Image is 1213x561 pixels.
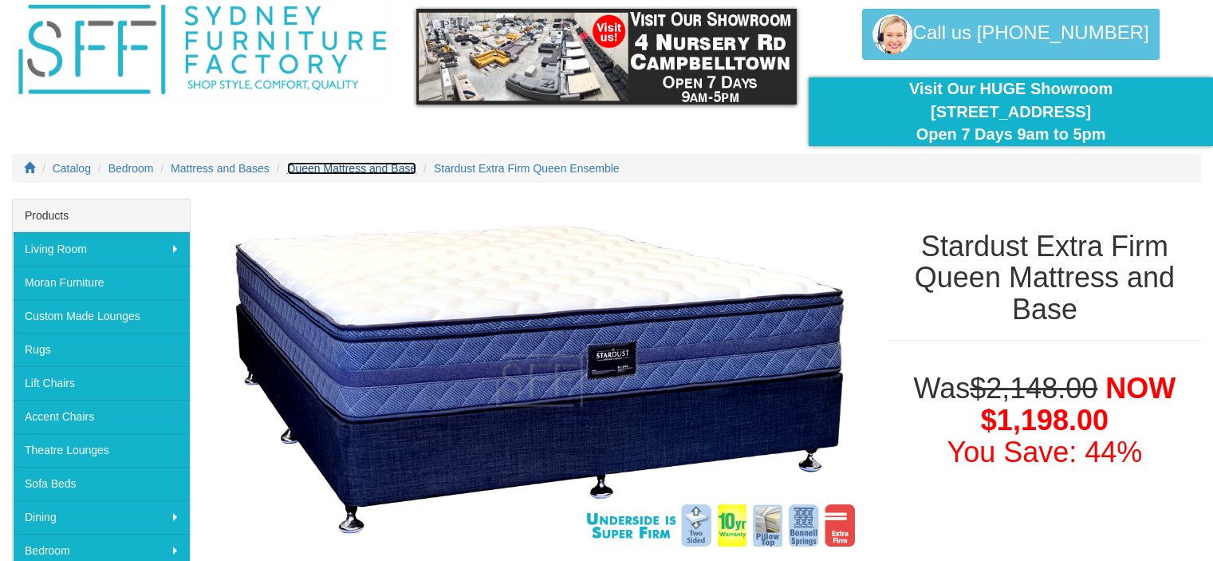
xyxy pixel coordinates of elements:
[171,162,270,175] a: Mattress and Bases
[434,162,620,175] a: Stardust Extra Firm Queen Ensemble
[13,266,190,299] a: Moran Furniture
[13,232,190,266] a: Living Room
[13,467,190,500] a: Sofa Beds
[13,299,190,333] a: Custom Made Lounges
[13,200,190,232] div: Products
[981,372,1176,437] span: NOW $1,198.00
[947,436,1142,468] font: You Save: 44%
[287,162,417,175] a: Queen Mattress and Base
[13,400,190,433] a: Accent Chairs
[12,1,392,99] img: Sydney Furniture Factory
[108,162,154,175] a: Bedroom
[821,77,1201,146] div: Visit Our HUGE Showroom [STREET_ADDRESS] Open 7 Days 9am to 5pm
[53,162,91,175] a: Catalog
[13,433,190,467] a: Theatre Lounges
[13,333,190,366] a: Rugs
[970,372,1097,405] del: $2,148.00
[13,500,190,534] a: Dining
[13,366,190,400] a: Lift Chairs
[416,9,797,105] img: showroom.gif
[888,373,1202,468] h1: Was
[888,231,1202,326] h1: Stardust Extra Firm Queen Mattress and Base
